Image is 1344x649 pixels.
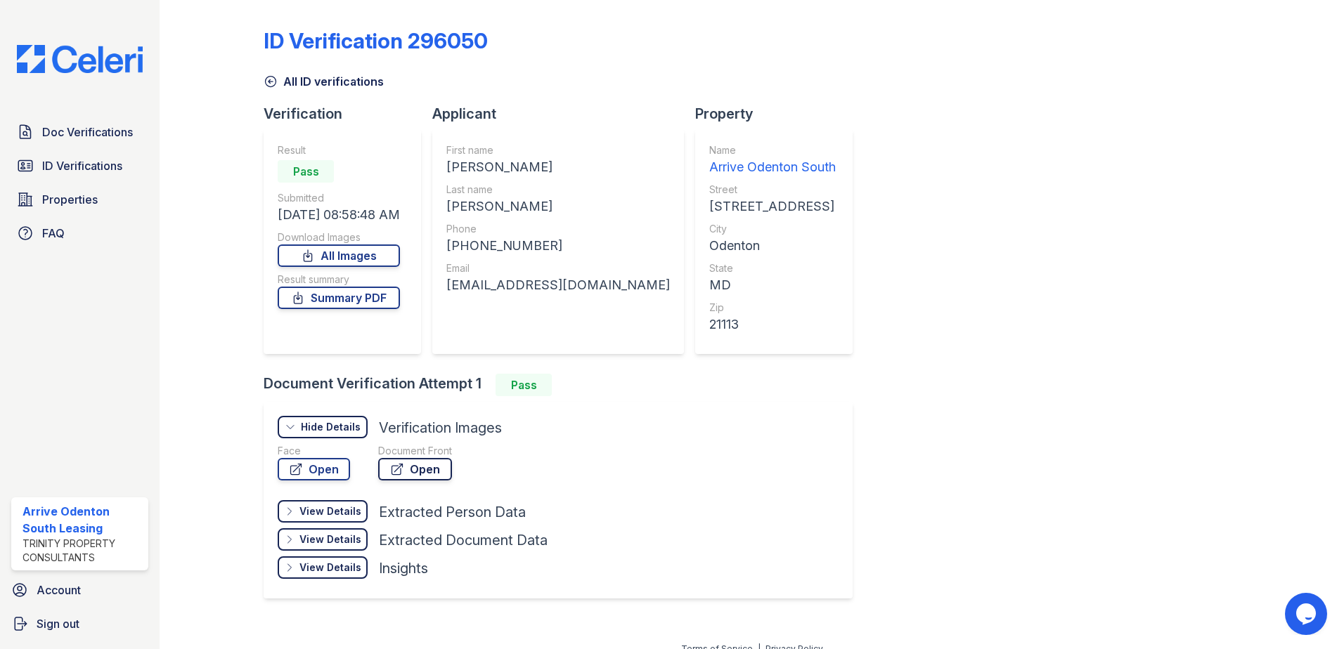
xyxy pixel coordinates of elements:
[22,537,143,565] div: Trinity Property Consultants
[446,261,670,275] div: Email
[278,444,350,458] div: Face
[37,582,81,598] span: Account
[264,374,864,396] div: Document Verification Attempt 1
[709,275,836,295] div: MD
[709,222,836,236] div: City
[278,287,400,309] a: Summary PDF
[37,615,79,632] span: Sign out
[299,560,361,575] div: View Details
[379,418,502,438] div: Verification Images
[378,458,452,480] a: Open
[22,503,143,537] div: Arrive Odenton South Leasing
[378,444,452,458] div: Document Front
[432,104,695,124] div: Applicant
[6,610,154,638] a: Sign out
[709,197,836,216] div: [STREET_ADDRESS]
[446,275,670,295] div: [EMAIL_ADDRESS][DOMAIN_NAME]
[278,458,350,480] a: Open
[446,236,670,256] div: [PHONE_NUMBER]
[301,420,361,434] div: Hide Details
[379,558,428,578] div: Insights
[42,225,65,242] span: FAQ
[709,261,836,275] div: State
[11,185,148,214] a: Properties
[709,143,836,157] div: Name
[278,230,400,244] div: Download Images
[264,104,432,124] div: Verification
[446,197,670,216] div: [PERSON_NAME]
[11,219,148,247] a: FAQ
[42,191,98,208] span: Properties
[264,28,488,53] div: ID Verification 296050
[299,504,361,518] div: View Details
[42,157,122,174] span: ID Verifications
[11,152,148,180] a: ID Verifications
[1285,593,1330,635] iframe: chat widget
[278,160,334,183] div: Pass
[496,374,552,396] div: Pass
[6,576,154,604] a: Account
[42,124,133,140] span: Doc Verifications
[695,104,864,124] div: Property
[11,118,148,146] a: Doc Verifications
[709,315,836,334] div: 21113
[264,73,384,90] a: All ID verifications
[446,183,670,197] div: Last name
[709,143,836,177] a: Name Arrive Odenton South
[278,205,400,225] div: [DATE] 08:58:48 AM
[709,236,836,256] div: Odenton
[379,530,548,550] div: Extracted Document Data
[299,532,361,546] div: View Details
[446,222,670,236] div: Phone
[709,183,836,197] div: Street
[278,143,400,157] div: Result
[379,502,526,522] div: Extracted Person Data
[446,143,670,157] div: First name
[709,157,836,177] div: Arrive Odenton South
[446,157,670,177] div: [PERSON_NAME]
[278,244,400,267] a: All Images
[709,301,836,315] div: Zip
[278,273,400,287] div: Result summary
[6,45,154,73] img: CE_Logo_Blue-a8612792a0a2168367f1c8372b55b34899dd931a85d93a1a3d3e32e68fde9ad4.png
[278,191,400,205] div: Submitted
